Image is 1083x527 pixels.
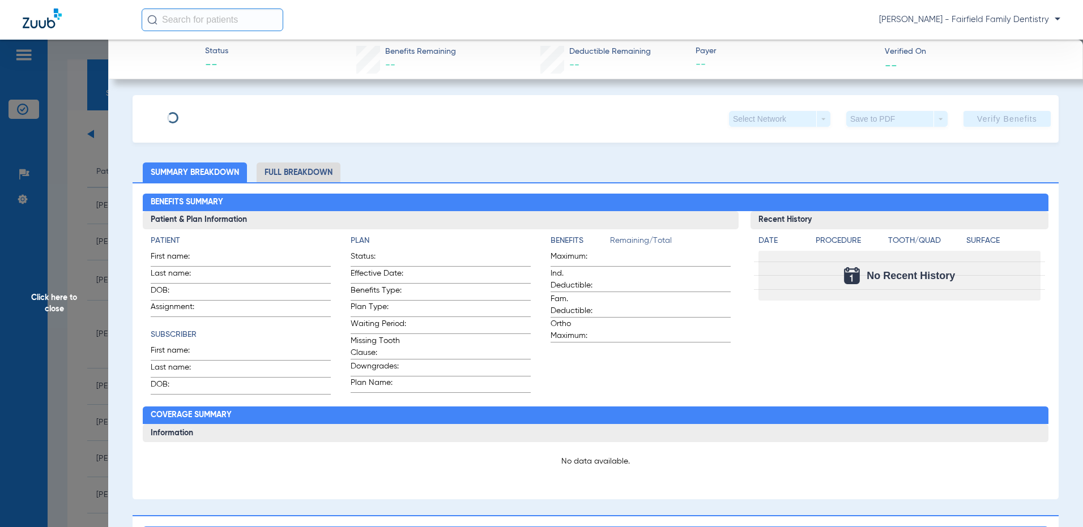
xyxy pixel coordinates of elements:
h4: Plan [351,235,531,247]
span: Ind. Deductible: [551,268,606,292]
span: Verified On [885,46,1064,58]
span: -- [885,59,897,71]
span: No Recent History [867,270,955,281]
span: Benefits Type: [351,285,406,300]
app-breakdown-title: Date [758,235,806,251]
span: Plan Type: [351,301,406,316]
h4: Date [758,235,806,247]
img: Zuub Logo [23,8,62,28]
p: No data available. [151,456,1041,467]
span: Assignment: [151,301,206,316]
h2: Benefits Summary [143,194,1049,212]
span: Deductible Remaining [569,46,651,58]
span: Ortho Maximum: [551,318,606,342]
span: -- [696,58,875,72]
li: Full Breakdown [257,162,340,182]
iframe: Chat Widget [1026,473,1083,527]
span: -- [385,60,395,70]
app-breakdown-title: Tooth/Quad [888,235,962,251]
span: Last name: [151,268,206,283]
img: Calendar [844,267,860,284]
span: Waiting Period: [351,318,406,333]
app-breakdown-title: Surface [966,235,1041,251]
li: Summary Breakdown [143,162,247,182]
h4: Procedure [816,235,884,247]
span: Status: [351,251,406,266]
span: Effective Date: [351,268,406,283]
span: Downgrades: [351,361,406,376]
h3: Recent History [751,211,1048,229]
span: -- [569,60,579,70]
span: [PERSON_NAME] - Fairfield Family Dentistry [879,14,1060,25]
span: Last name: [151,362,206,377]
h2: Coverage Summary [143,406,1049,425]
h3: Information [143,424,1049,442]
span: -- [205,58,228,74]
img: Search Icon [147,15,157,25]
app-breakdown-title: Procedure [816,235,884,251]
span: DOB: [151,379,206,394]
span: First name: [151,251,206,266]
h4: Surface [966,235,1041,247]
span: Benefits Remaining [385,46,456,58]
span: Remaining/Total [610,235,731,251]
span: Status [205,45,228,57]
app-breakdown-title: Benefits [551,235,610,251]
span: Maximum: [551,251,606,266]
h4: Subscriber [151,329,331,341]
span: Fam. Deductible: [551,293,606,317]
span: Payer [696,45,875,57]
span: First name: [151,345,206,360]
span: Plan Name: [351,377,406,392]
input: Search for patients [142,8,283,31]
span: Missing Tooth Clause: [351,335,406,359]
h4: Tooth/Quad [888,235,962,247]
h4: Patient [151,235,331,247]
h3: Patient & Plan Information [143,211,739,229]
span: DOB: [151,285,206,300]
h4: Benefits [551,235,610,247]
